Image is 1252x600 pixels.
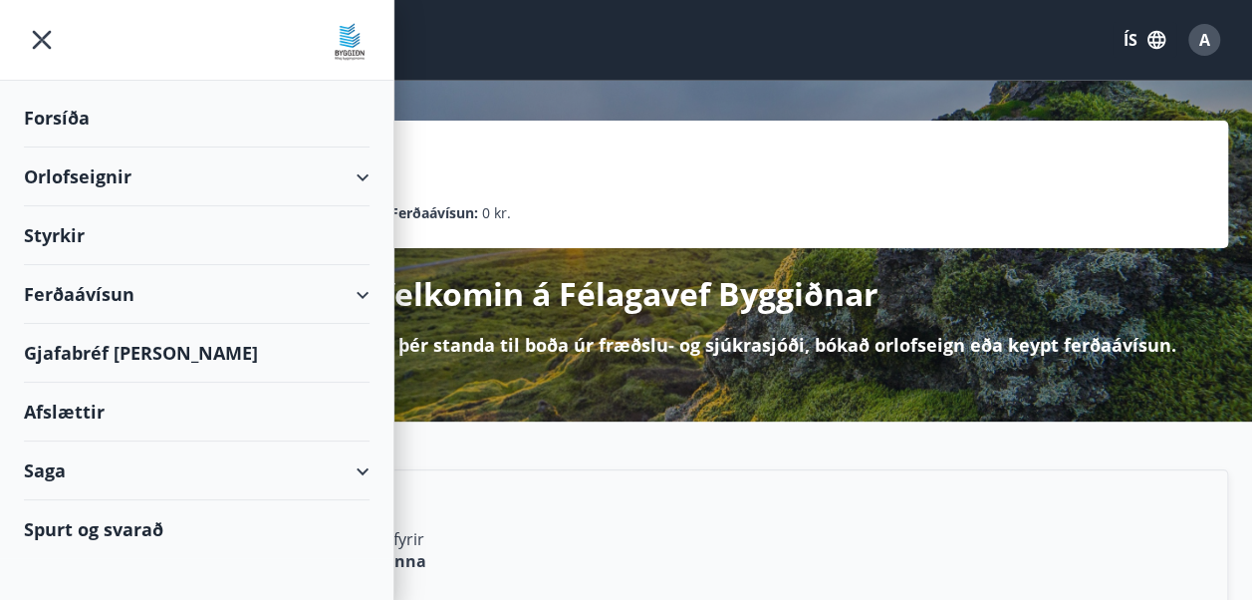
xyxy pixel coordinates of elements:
[24,22,60,58] button: menu
[1113,22,1176,58] button: ÍS
[24,442,370,500] div: Saga
[390,202,478,224] p: Ferðaávísun :
[77,332,1176,358] p: Hér getur þú sótt um þá styrki sem þér standa til boða úr fræðslu- og sjúkrasjóði, bókað orlofsei...
[330,22,370,62] img: union_logo
[24,148,370,206] div: Orlofseignir
[1199,29,1210,51] span: A
[24,324,370,383] div: Gjafabréf [PERSON_NAME]
[375,272,878,316] p: Velkomin á Félagavef Byggiðnar
[482,202,511,224] span: 0 kr.
[1180,16,1228,64] button: A
[24,89,370,148] div: Forsíða
[24,383,370,442] div: Afslættir
[24,206,370,265] div: Styrkir
[24,500,370,558] div: Spurt og svarað
[24,265,370,324] div: Ferðaávísun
